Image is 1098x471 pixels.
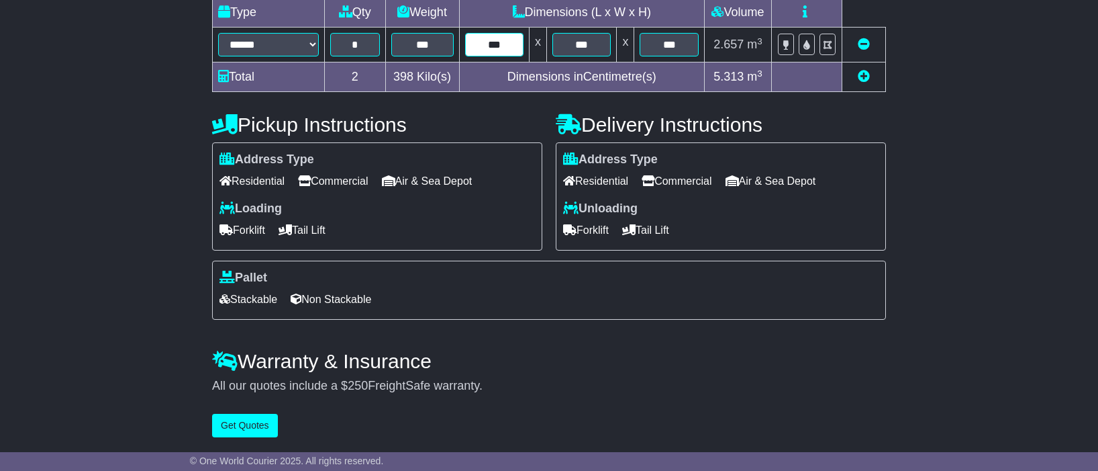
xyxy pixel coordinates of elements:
[212,414,278,437] button: Get Quotes
[219,153,314,167] label: Address Type
[212,379,886,394] div: All our quotes include a $ FreightSafe warranty.
[713,38,744,51] span: 2.657
[291,289,371,310] span: Non Stackable
[348,379,368,392] span: 250
[858,70,870,83] a: Add new item
[219,271,267,286] label: Pallet
[858,38,870,51] a: Remove this item
[556,114,886,136] h4: Delivery Instructions
[459,62,704,92] td: Dimensions in Centimetre(s)
[279,220,326,241] span: Tail Lift
[617,28,634,62] td: x
[642,171,711,191] span: Commercial
[563,202,638,216] label: Unloading
[213,62,325,92] td: Total
[563,220,609,241] span: Forklift
[563,171,628,191] span: Residential
[298,171,368,191] span: Commercial
[622,220,669,241] span: Tail Lift
[219,171,285,191] span: Residential
[530,28,547,62] td: x
[219,220,265,241] span: Forklift
[713,70,744,83] span: 5.313
[212,114,542,136] h4: Pickup Instructions
[382,171,472,191] span: Air & Sea Depot
[757,36,762,46] sup: 3
[212,350,886,372] h4: Warranty & Insurance
[747,70,762,83] span: m
[757,69,762,79] sup: 3
[393,70,413,83] span: 398
[325,62,386,92] td: 2
[726,171,816,191] span: Air & Sea Depot
[385,62,459,92] td: Kilo(s)
[219,289,277,310] span: Stackable
[563,153,658,167] label: Address Type
[190,456,384,466] span: © One World Courier 2025. All rights reserved.
[219,202,282,216] label: Loading
[747,38,762,51] span: m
